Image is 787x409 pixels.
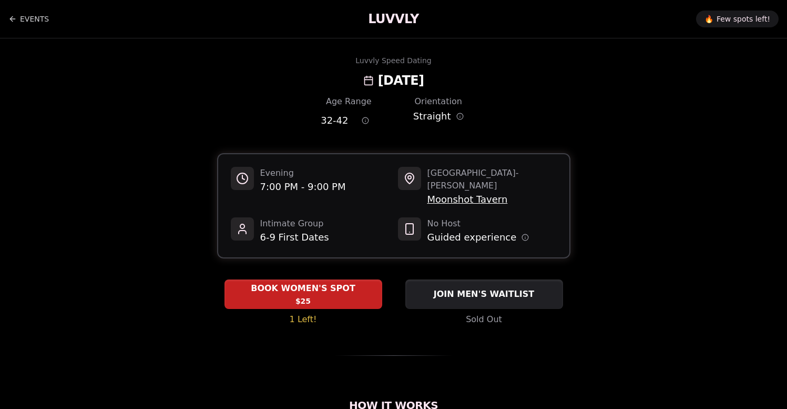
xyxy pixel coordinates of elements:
h2: [DATE] [378,72,424,89]
button: JOIN MEN'S WAITLIST - Sold Out [405,280,563,309]
span: Straight [413,109,451,124]
a: Back to events [8,8,49,29]
span: Few spots left! [717,14,770,24]
span: 7:00 PM - 9:00 PM [260,179,346,194]
span: 32 - 42 [321,113,348,128]
div: Luvvly Speed Dating [355,55,431,66]
span: 🔥 [704,14,713,24]
span: 1 Left! [290,313,317,326]
span: [GEOGRAPHIC_DATA] - [PERSON_NAME] [427,167,557,192]
span: Moonshot Tavern [427,192,557,207]
div: Age Range [321,95,376,108]
span: Sold Out [466,313,502,326]
button: BOOK WOMEN'S SPOT - 1 Left! [224,280,382,309]
span: 6-9 First Dates [260,230,329,245]
span: No Host [427,217,529,230]
button: Host information [522,234,529,241]
button: Orientation information [456,113,464,120]
a: LUVVLY [368,11,418,27]
span: BOOK WOMEN'S SPOT [249,282,357,295]
span: Guided experience [427,230,517,245]
button: Age range information [354,109,377,132]
div: Orientation [411,95,466,108]
span: Intimate Group [260,217,329,230]
span: $25 [295,296,311,306]
span: JOIN MEN'S WAITLIST [432,288,536,301]
span: Evening [260,167,346,179]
